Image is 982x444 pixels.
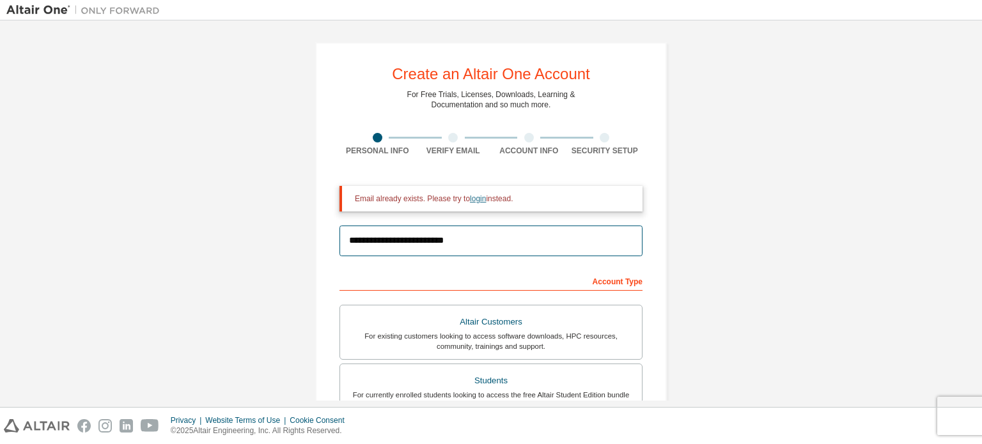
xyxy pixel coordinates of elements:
p: © 2025 Altair Engineering, Inc. All Rights Reserved. [171,425,352,436]
div: Students [348,372,634,390]
img: facebook.svg [77,419,91,433]
a: login [470,194,486,203]
div: Privacy [171,415,205,425]
div: Create an Altair One Account [392,66,590,82]
div: Account Info [491,146,567,156]
div: Email already exists. Please try to instead. [355,194,632,204]
div: Security Setup [567,146,643,156]
div: Account Type [339,270,643,291]
img: Altair One [6,4,166,17]
div: Personal Info [339,146,416,156]
div: Altair Customers [348,313,634,331]
img: altair_logo.svg [4,419,70,433]
div: Verify Email [416,146,492,156]
div: Cookie Consent [290,415,352,425]
img: linkedin.svg [120,419,133,433]
img: youtube.svg [141,419,159,433]
img: instagram.svg [98,419,112,433]
div: Website Terms of Use [205,415,290,425]
div: For currently enrolled students looking to access the free Altair Student Edition bundle and all ... [348,390,634,410]
div: For existing customers looking to access software downloads, HPC resources, community, trainings ... [348,331,634,351]
div: For Free Trials, Licenses, Downloads, Learning & Documentation and so much more. [407,89,575,110]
